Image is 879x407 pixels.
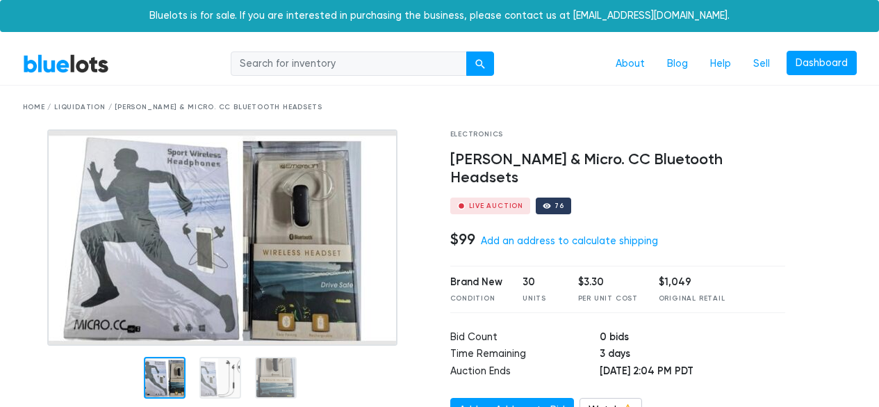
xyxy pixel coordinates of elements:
h4: [PERSON_NAME] & Micro. CC Bluetooth Headsets [450,151,786,187]
div: Condition [450,294,502,304]
h4: $99 [450,230,475,248]
div: Brand New [450,275,502,290]
a: Sell [742,51,781,77]
a: BlueLots [23,54,109,74]
div: Original Retail [659,294,725,304]
div: Electronics [450,129,786,140]
a: Dashboard [787,51,857,76]
a: Add an address to calculate shipping [481,235,658,247]
div: 76 [554,202,564,209]
td: [DATE] 2:04 PM PDT [600,364,785,381]
a: Blog [656,51,699,77]
input: Search for inventory [231,51,467,77]
div: $3.30 [578,275,638,290]
div: Live Auction [469,202,524,209]
td: 3 days [600,346,785,364]
div: Home / Liquidation / [PERSON_NAME] & Micro. CC Bluetooth Headsets [23,102,857,113]
td: Time Remaining [450,346,600,364]
div: Units [523,294,557,304]
div: 30 [523,275,557,290]
td: Bid Count [450,330,600,347]
a: About [605,51,656,77]
a: Help [699,51,742,77]
td: Auction Ends [450,364,600,381]
div: $1,049 [659,275,725,290]
div: Per Unit Cost [578,294,638,304]
td: 0 bids [600,330,785,347]
img: f361cbc5-9976-4d59-ad35-bca0dfaa00f7-1755624514.jpg [47,129,397,346]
